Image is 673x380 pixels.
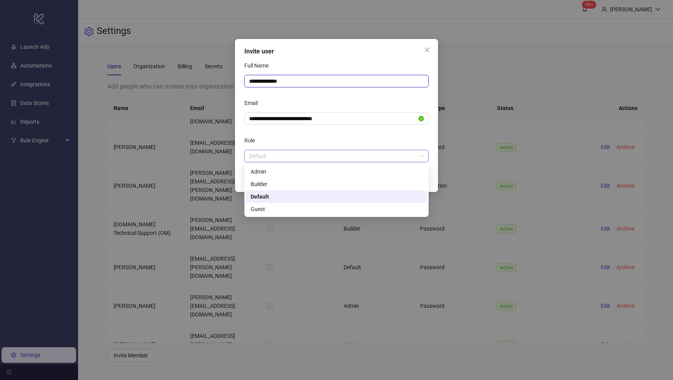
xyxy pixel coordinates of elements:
[246,203,427,215] div: Guest
[244,75,429,87] input: Full Name
[251,167,422,176] div: Admin
[249,114,417,123] input: Email
[244,59,274,72] label: Full Name
[249,150,424,162] span: Default
[251,205,422,213] div: Guest
[421,44,433,56] button: Close
[424,47,430,53] span: close
[251,180,422,188] div: Builder
[244,134,260,147] label: Role
[246,178,427,190] div: Builder
[244,97,263,109] label: Email
[246,165,427,178] div: Admin
[246,190,427,203] div: Default
[244,47,429,56] div: Invite user
[251,192,422,201] div: Default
